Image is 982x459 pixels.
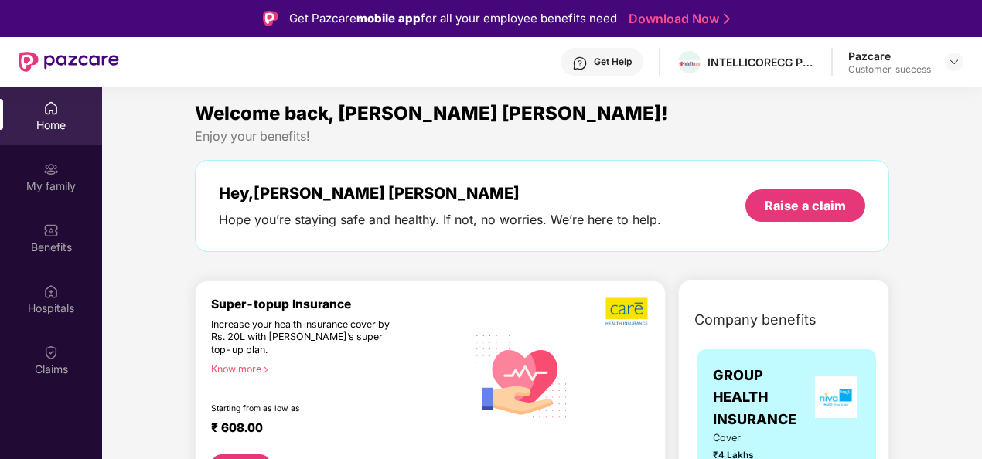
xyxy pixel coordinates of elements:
[211,363,458,374] div: Know more
[219,212,661,228] div: Hope you’re staying safe and healthy. If not, no worries. We’re here to help.
[572,56,588,71] img: svg+xml;base64,PHN2ZyBpZD0iSGVscC0zMngzMiIgeG1sbnM9Imh0dHA6Ly93d3cudzMub3JnLzIwMDAvc3ZnIiB3aWR0aD...
[19,52,119,72] img: New Pazcare Logo
[356,11,421,25] strong: mobile app
[948,56,960,68] img: svg+xml;base64,PHN2ZyBpZD0iRHJvcGRvd24tMzJ4MzIiIHhtbG5zPSJodHRwOi8vd3d3LnczLm9yZy8yMDAwL3N2ZyIgd2...
[43,223,59,238] img: svg+xml;base64,PHN2ZyBpZD0iQmVuZWZpdHMiIHhtbG5zPSJodHRwOi8vd3d3LnczLm9yZy8yMDAwL3N2ZyIgd2lkdGg9Ij...
[765,197,846,214] div: Raise a claim
[629,11,725,27] a: Download Now
[263,11,278,26] img: Logo
[467,320,577,431] img: svg+xml;base64,PHN2ZyB4bWxucz0iaHR0cDovL3d3dy53My5vcmcvMjAwMC9zdmciIHhtbG5zOnhsaW5rPSJodHRwOi8vd3...
[848,63,931,76] div: Customer_success
[848,49,931,63] div: Pazcare
[211,297,467,311] div: Super-topup Insurance
[724,11,730,27] img: Stroke
[211,403,401,414] div: Starting from as low as
[43,161,59,177] img: svg+xml;base64,PHN2ZyB3aWR0aD0iMjAiIGhlaWdodD0iMjAiIHZpZXdCb3g9IjAgMCAyMCAyMCIgZmlsbD0ibm9uZSIgeG...
[219,184,661,202] div: Hey, [PERSON_NAME] [PERSON_NAME]
[43,284,59,299] img: svg+xml;base64,PHN2ZyBpZD0iSG9zcGl0YWxzIiB4bWxucz0iaHR0cDovL3d3dy53My5vcmcvMjAwMC9zdmciIHdpZHRoPS...
[289,9,617,28] div: Get Pazcare for all your employee benefits need
[195,128,889,144] div: Enjoy your benefits!
[815,376,857,418] img: insurerLogo
[43,100,59,116] img: svg+xml;base64,PHN2ZyBpZD0iSG9tZSIgeG1sbnM9Imh0dHA6Ly93d3cudzMub3JnLzIwMDAvc3ZnIiB3aWR0aD0iMjAiIG...
[678,60,701,66] img: WhatsApp%20Image%202024-01-25%20at%2012.57.49%20PM.jpeg
[195,102,668,124] span: Welcome back, [PERSON_NAME] [PERSON_NAME]!
[43,345,59,360] img: svg+xml;base64,PHN2ZyBpZD0iQ2xhaW0iIHhtbG5zPSJodHRwOi8vd3d3LnczLm9yZy8yMDAwL3N2ZyIgd2lkdGg9IjIwIi...
[713,430,768,446] span: Cover
[713,365,810,430] span: GROUP HEALTH INSURANCE
[594,56,632,68] div: Get Help
[211,318,401,357] div: Increase your health insurance cover by Rs. 20L with [PERSON_NAME]’s super top-up plan.
[708,55,816,70] div: INTELLICORECG PRIVATE LIMITED
[694,309,817,331] span: Company benefits
[261,365,270,374] span: right
[211,420,452,439] div: ₹ 608.00
[605,297,650,326] img: b5dec4f62d2307b9de63beb79f102df3.png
